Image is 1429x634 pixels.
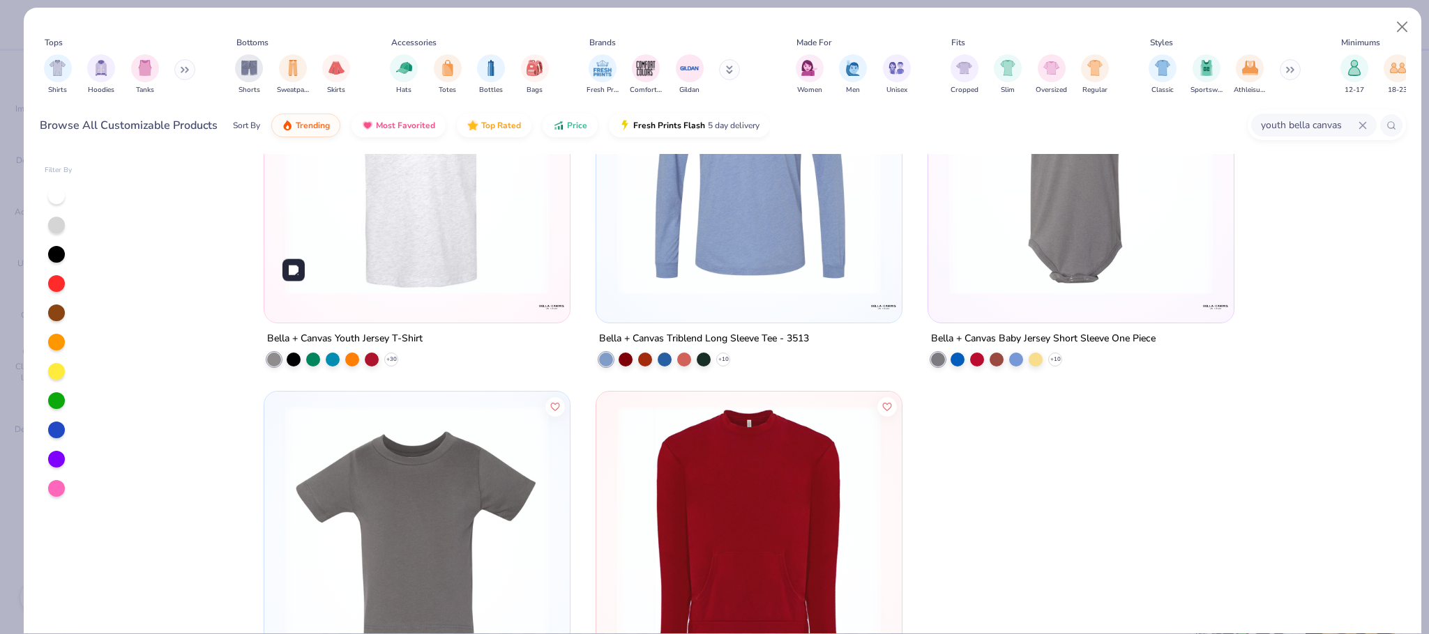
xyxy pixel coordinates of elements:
span: Tanks [136,85,154,95]
div: filter for Men [839,54,867,95]
button: Like [877,396,897,416]
span: Hoodies [88,85,114,95]
div: filter for Cropped [951,54,978,95]
button: filter button [630,54,662,95]
div: filter for Sweatpants [277,54,309,95]
div: Styles [1150,36,1173,49]
div: filter for Oversized [1036,54,1067,95]
div: filter for Regular [1081,54,1109,95]
button: filter button [235,54,263,95]
img: Hoodies Image [93,60,109,76]
span: Cropped [951,85,978,95]
img: Gildan Image [679,58,700,79]
span: Regular [1082,85,1107,95]
img: Shirts Image [50,60,66,76]
div: filter for Hats [390,54,418,95]
img: Bottles Image [483,60,499,76]
span: Shorts [239,85,260,95]
span: Totes [439,85,456,95]
img: Unisex Image [889,60,905,76]
img: 3453b8e8-2dbb-4f88-93cb-d87cbd30106a [610,31,888,295]
span: Fresh Prints [587,85,619,95]
img: Shorts Image [241,60,257,76]
img: TopRated.gif [467,120,478,131]
div: Tops [45,36,63,49]
img: 18-23 Image [1390,60,1406,76]
button: filter button [477,54,505,95]
span: + 10 [1050,355,1061,364]
img: Regular Image [1087,60,1103,76]
button: filter button [676,54,704,95]
span: Trending [296,120,330,131]
button: filter button [521,54,549,95]
div: filter for Comfort Colors [630,54,662,95]
span: Classic [1151,85,1174,95]
button: Price [543,114,598,137]
span: Slim [1001,85,1015,95]
span: Bags [527,85,543,95]
img: Bella + Canvas logo [1202,293,1230,320]
div: filter for Slim [994,54,1022,95]
span: Gildan [679,85,700,95]
span: Comfort Colors [630,85,662,95]
img: Classic Image [1155,60,1171,76]
button: Most Favorited [351,114,446,137]
span: Most Favorited [376,120,435,131]
div: filter for Athleisure [1234,54,1266,95]
div: filter for Classic [1149,54,1177,95]
button: filter button [951,54,978,95]
img: Oversized Image [1043,60,1059,76]
img: flash.gif [619,120,630,131]
button: Close [1389,14,1416,40]
img: Tanks Image [137,60,153,76]
button: filter button [1190,54,1223,95]
button: filter button [587,54,619,95]
div: Brands [589,36,616,49]
img: Bella + Canvas logo [538,293,566,320]
img: 12-17 Image [1347,60,1362,76]
div: Made For [796,36,831,49]
span: Hats [396,85,411,95]
div: filter for Skirts [322,54,350,95]
span: Men [846,85,860,95]
div: Bella + Canvas Baby Jersey Short Sleeve One Piece [931,330,1156,348]
div: Fits [951,36,965,49]
span: + 30 [386,355,397,364]
img: Sportswear Image [1199,60,1214,76]
div: filter for 12-17 [1340,54,1368,95]
button: filter button [1081,54,1109,95]
div: filter for Shorts [235,54,263,95]
img: Bella + Canvas logo [870,293,898,320]
button: filter button [44,54,72,95]
div: filter for Unisex [883,54,911,95]
button: Fresh Prints Flash5 day delivery [609,114,770,137]
img: trending.gif [282,120,293,131]
img: Cropped Image [956,60,972,76]
button: filter button [322,54,350,95]
img: Bags Image [527,60,542,76]
button: filter button [1384,54,1412,95]
img: Slim Image [1000,60,1015,76]
img: Men Image [845,60,861,76]
button: filter button [277,54,309,95]
div: filter for Hoodies [87,54,115,95]
div: Bottoms [236,36,269,49]
div: filter for Gildan [676,54,704,95]
button: filter button [1149,54,1177,95]
span: Sweatpants [277,85,309,95]
button: filter button [131,54,159,95]
span: 18-23 [1388,85,1407,95]
img: Skirts Image [328,60,345,76]
img: most_fav.gif [362,120,373,131]
span: Fresh Prints Flash [633,120,705,131]
div: filter for Tanks [131,54,159,95]
button: filter button [1340,54,1368,95]
img: Hats Image [396,60,412,76]
span: Bottles [479,85,503,95]
div: filter for Sportswear [1190,54,1223,95]
button: filter button [1036,54,1067,95]
span: Athleisure [1234,85,1266,95]
span: 5 day delivery [708,118,759,134]
img: Athleisure Image [1242,60,1258,76]
img: Women Image [801,60,817,76]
